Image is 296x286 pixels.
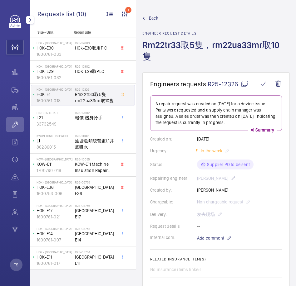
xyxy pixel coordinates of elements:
[149,15,158,21] span: Back
[155,101,277,126] p: A repair request was created on [DATE] for a device issue. Parts were requested and a supply chai...
[75,111,116,115] h2: R25-12082
[37,10,76,18] span: Requests list
[37,41,72,45] p: HOK - [GEOGRAPHIC_DATA]
[37,157,72,161] p: KOW - [GEOGRAPHIC_DATA]
[208,80,248,88] span: R25-12326
[37,190,72,197] p: 1600753-006
[37,111,72,115] p: Hing Tin Estate
[75,207,116,220] span: [GEOGRAPHIC_DATA] E17
[37,250,72,254] p: HOK - [GEOGRAPHIC_DATA]
[37,214,72,220] p: 1600761-021
[142,31,290,36] h2: Engineer request details
[37,51,72,57] p: 1600761-033
[37,260,72,266] p: 1600761-017
[75,227,116,231] h2: R25-05765
[75,68,116,74] span: HOK-E29取PLC
[75,254,116,266] span: [GEOGRAPHIC_DATA] E11
[37,88,72,91] p: HOK - [GEOGRAPHIC_DATA]
[75,180,116,184] h2: R25-05769
[14,262,18,268] p: TS
[75,91,116,104] span: Rm22tr33取5隻，rm22ua33mr取10隻
[75,231,116,243] span: [GEOGRAPHIC_DATA] E14
[150,80,206,88] span: Engineers requests
[75,161,116,174] span: KOW-E11 Machine Insulation Repair (burnt)
[37,207,72,214] p: HOK-E17
[37,64,72,68] p: HOK - [GEOGRAPHIC_DATA]
[74,30,115,35] p: Repair title
[37,121,72,127] p: 33732549
[150,257,282,261] h2: Related insurance item(s)
[75,45,116,51] span: HOk-E30取用PlC
[75,115,116,121] span: 報價 機身拎手
[75,134,116,138] h2: R25-11946
[37,184,72,190] p: HOK-E36
[37,134,72,138] p: Kwun Tong Fish Wholesale Market
[37,204,72,207] p: HOK - [GEOGRAPHIC_DATA]
[37,237,72,243] p: 1600761-007
[248,127,277,133] p: AI Summary
[75,41,116,45] h2: R25-12883
[37,98,72,104] p: 1600761-018
[37,161,72,167] p: KOW-E11
[197,235,224,241] span: Add comment
[37,68,72,74] p: HOK-E29
[37,91,72,98] p: HOK-E1
[75,64,116,68] h2: R25-12882
[75,88,116,91] h2: R25-12326
[37,144,72,150] p: 88286015
[142,39,290,72] h1: Rm22tr33取5隻，rm22ua33mr取10隻
[37,254,72,260] p: HOK-E11
[37,138,72,144] p: L1
[37,74,72,81] p: 1600761-032
[37,115,72,121] p: L21
[37,180,72,184] p: HOK - [GEOGRAPHIC_DATA]
[75,250,116,254] h2: R25-05764
[37,167,72,174] p: 1700790-018
[75,157,116,161] h2: R25-10095
[75,184,116,197] span: [GEOGRAPHIC_DATA] E36
[37,45,72,51] p: HOK-E30
[37,231,72,237] p: HOK-E14
[75,138,116,150] span: 油塘魚類統營處L1井底吸水
[37,227,72,231] p: HOK - [GEOGRAPHIC_DATA]
[30,30,71,35] p: Site - Unit
[75,204,116,207] h2: R25-05766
